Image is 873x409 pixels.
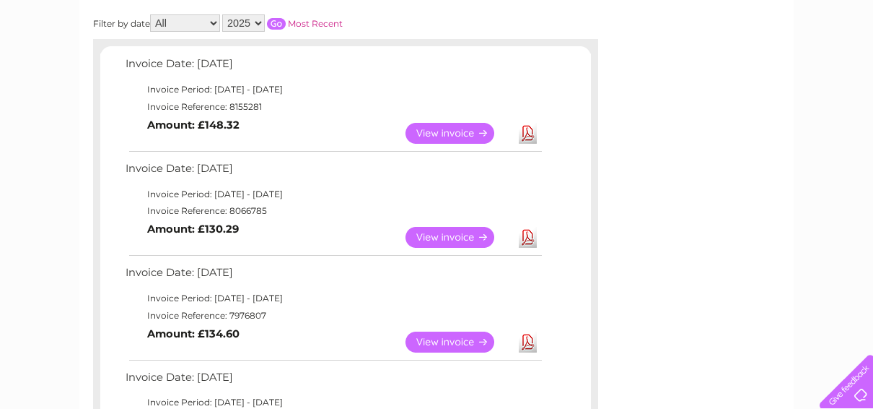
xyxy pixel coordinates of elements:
[405,123,512,144] a: View
[147,119,240,132] b: Amount: £148.32
[519,332,537,353] a: Download
[696,61,739,72] a: Telecoms
[405,332,512,353] a: View
[122,290,544,307] td: Invoice Period: [DATE] - [DATE]
[93,14,472,32] div: Filter by date
[122,81,544,98] td: Invoice Period: [DATE] - [DATE]
[97,8,778,70] div: Clear Business is a trading name of Verastar Limited (registered in [GEOGRAPHIC_DATA] No. 3667643...
[122,159,544,186] td: Invoice Date: [DATE]
[122,202,544,220] td: Invoice Reference: 8066785
[122,98,544,116] td: Invoice Reference: 8155281
[519,123,537,144] a: Download
[30,38,104,82] img: logo.png
[825,61,859,72] a: Log out
[122,263,544,290] td: Invoice Date: [DATE]
[619,61,646,72] a: Water
[777,61,812,72] a: Contact
[655,61,687,72] a: Energy
[288,18,343,29] a: Most Recent
[122,307,544,324] td: Invoice Reference: 7976807
[122,186,544,203] td: Invoice Period: [DATE] - [DATE]
[122,368,544,395] td: Invoice Date: [DATE]
[122,54,544,81] td: Invoice Date: [DATE]
[405,227,512,248] a: View
[747,61,768,72] a: Blog
[147,223,239,236] b: Amount: £130.29
[519,227,537,248] a: Download
[147,327,240,340] b: Amount: £134.60
[601,7,701,25] a: 0333 014 3131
